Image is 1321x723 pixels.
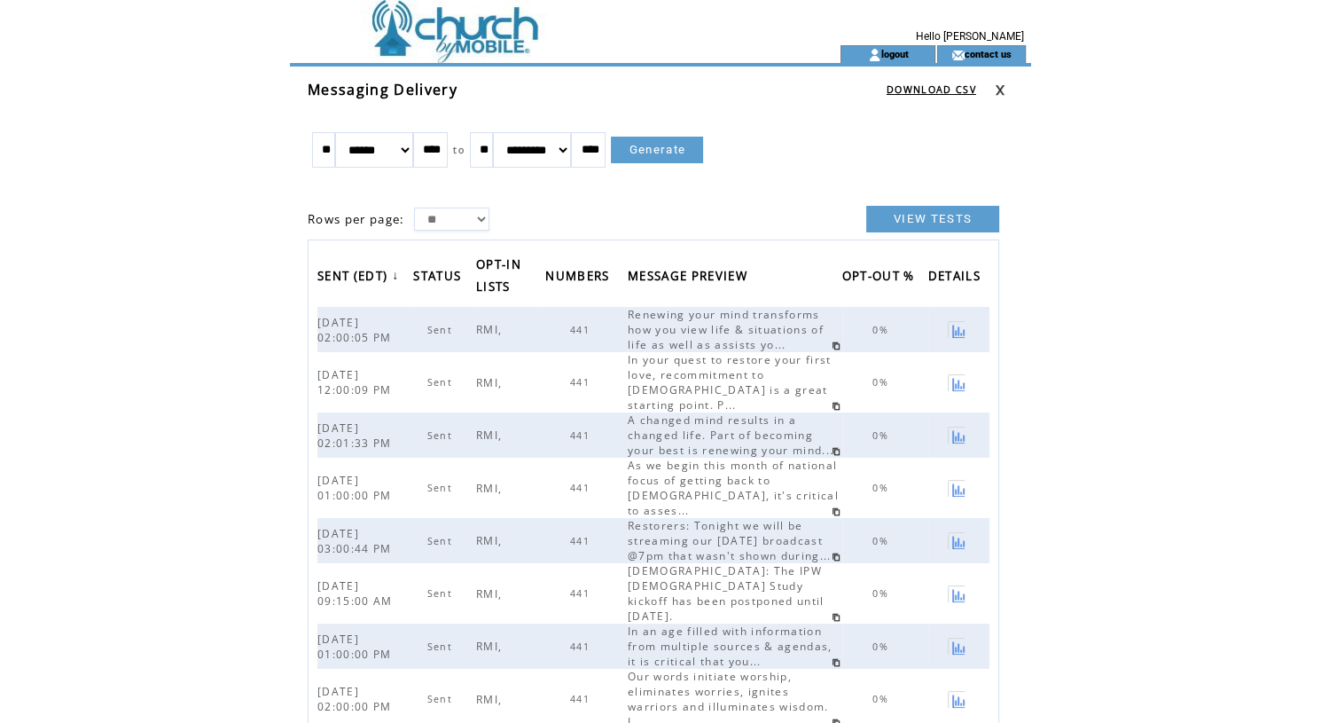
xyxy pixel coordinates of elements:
span: 0% [872,376,893,389]
span: In your quest to restore your first love, recommitment to [DEMOGRAPHIC_DATA] is a great starting ... [628,352,832,413]
span: RMI, [476,481,506,496]
span: OPT-OUT % [842,263,919,293]
a: OPT-OUT % [842,263,924,292]
img: contact_us_icon.gif [951,48,965,62]
a: logout [881,48,909,59]
span: 441 [570,324,594,336]
span: 0% [872,587,893,600]
span: [DATE] 09:15:00 AM [317,578,397,609]
span: [DATE] 02:00:00 PM [317,684,396,714]
span: RMI, [476,375,506,390]
a: STATUS [413,263,470,292]
span: 441 [570,429,594,442]
span: Rows per page: [308,211,405,227]
span: Sent [427,587,457,600]
a: SENT (EDT)↓ [317,263,403,292]
a: contact us [965,48,1012,59]
span: Sent [427,324,457,336]
span: [DATE] 02:01:33 PM [317,420,396,451]
span: [DATE] 01:00:00 PM [317,473,396,503]
span: A changed mind results in a changed life. Part of becoming your best is renewing your mind... [628,413,838,458]
span: MESSAGE PREVIEW [628,263,752,293]
span: RMI, [476,322,506,337]
span: 0% [872,429,893,442]
span: STATUS [413,263,465,293]
a: Generate [611,137,703,163]
span: RMI, [476,533,506,548]
span: 441 [570,640,594,653]
span: Sent [427,640,457,653]
span: Sent [427,429,457,442]
img: account_icon.gif [868,48,881,62]
span: to [453,144,465,156]
span: Sent [427,693,457,705]
span: NUMBERS [545,263,614,293]
a: MESSAGE PREVIEW [628,263,756,292]
span: 0% [872,482,893,494]
span: [DATE] 02:00:05 PM [317,315,396,345]
span: [DATE] 03:00:44 PM [317,526,396,556]
span: [DEMOGRAPHIC_DATA]: The IPW [DEMOGRAPHIC_DATA] Study kickoff has been postponed until [DATE]. [628,563,825,624]
span: Sent [427,376,457,389]
span: DETAILS [928,263,985,293]
a: NUMBERS [545,263,618,292]
span: RMI, [476,639,506,654]
span: 441 [570,376,594,389]
span: Sent [427,535,457,547]
span: RMI, [476,692,506,707]
span: In an age filled with information from multiple sources & agendas, it is critical that you... [628,624,832,669]
span: [DATE] 12:00:09 PM [317,367,396,397]
a: DOWNLOAD CSV [887,83,976,96]
span: Renewing your mind transforms how you view life & situations of life as well as assists yo... [628,307,824,352]
span: Messaging Delivery [308,80,457,99]
span: 0% [872,535,893,547]
a: VIEW TESTS [866,206,999,232]
span: [DATE] 01:00:00 PM [317,632,396,662]
span: As we begin this month of national focus of getting back to [DEMOGRAPHIC_DATA], it's critical to ... [628,458,839,518]
span: Sent [427,482,457,494]
span: Hello [PERSON_NAME] [916,30,1024,43]
span: 441 [570,535,594,547]
span: Restorers: Tonight we will be streaming our [DATE] broadcast @7pm that wasn't shown during... [628,518,836,563]
span: 441 [570,587,594,600]
span: SENT (EDT) [317,263,392,293]
span: OPT-IN LISTS [476,252,521,303]
span: 441 [570,693,594,705]
span: 441 [570,482,594,494]
span: RMI, [476,586,506,601]
span: 0% [872,693,893,705]
span: 0% [872,324,893,336]
span: RMI, [476,428,506,443]
span: 0% [872,640,893,653]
